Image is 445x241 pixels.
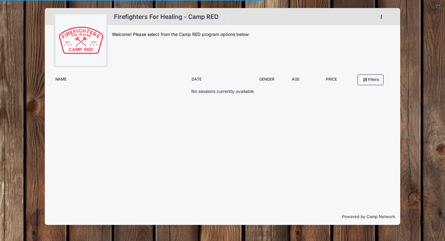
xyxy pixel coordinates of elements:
[50,214,395,220] p: Powered by Camp Network
[358,74,384,85] button: Filters
[311,77,352,85] div: Price
[53,77,189,85] div: Name
[191,88,254,95] p: No sessions currently available
[189,77,253,85] div: Date
[112,11,220,22] h1: Firefighters For Healing - Camp RED
[253,77,280,85] div: Gender
[58,17,104,64] img: logo
[112,31,391,38] div: Welcome! Please select from the Camp RED program options below:
[280,77,311,85] div: Age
